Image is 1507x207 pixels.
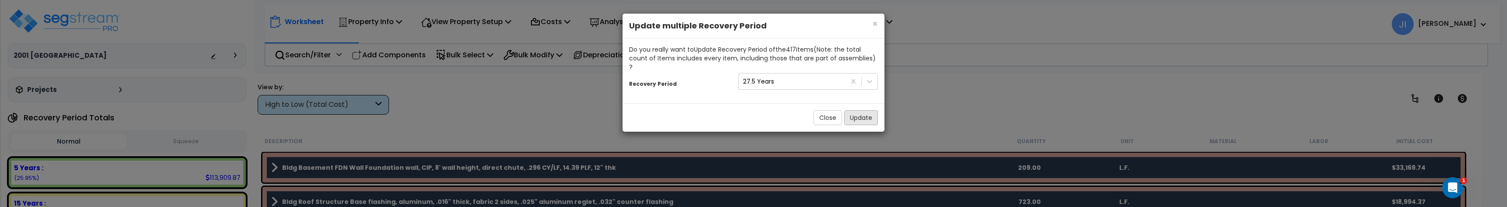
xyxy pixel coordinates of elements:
iframe: Intercom live chat [1442,177,1463,198]
small: Recovery Period [629,81,677,88]
button: Close [814,110,842,125]
span: × [872,18,878,30]
div: Do you really want to Update Recovery Period of the 417 item s (Note: the total count of Items in... [629,45,878,71]
div: 27.5 Years [743,77,774,86]
b: Update multiple Recovery Period [629,20,767,31]
button: Update [844,110,878,125]
span: 1 [1460,177,1467,184]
